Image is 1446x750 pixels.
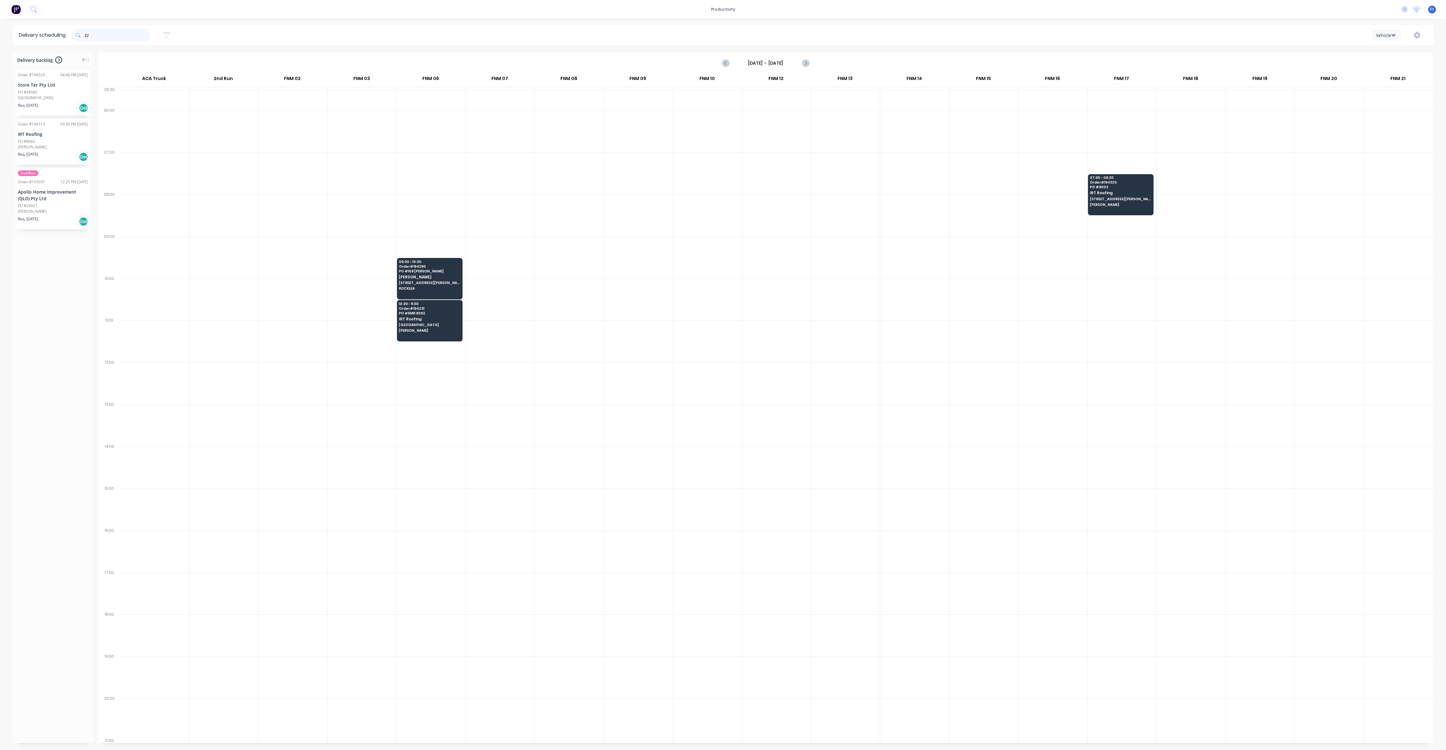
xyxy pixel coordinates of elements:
[1090,203,1151,206] span: [PERSON_NAME]
[79,152,88,162] div: Del
[60,72,88,78] div: 04:46 PM [DATE]
[1156,73,1225,87] div: FNM 18
[18,131,88,137] div: IRT Roofing
[99,149,120,191] div: 07:00
[1363,73,1432,87] div: FNM 21
[399,275,460,279] span: [PERSON_NAME]
[18,203,37,209] div: PO #20921
[1376,32,1394,39] div: Vehicle
[18,216,38,222] span: Req. [DATE]
[1294,73,1363,87] div: FNM 20
[55,56,62,63] span: 3
[99,233,120,275] div: 09:00
[396,73,465,87] div: FNM 06
[79,103,88,113] div: Del
[99,611,120,653] div: 18:00
[18,144,88,150] div: [PERSON_NAME]
[18,72,45,78] div: Order # 194329
[99,401,120,443] div: 13:00
[99,485,120,527] div: 15:00
[84,29,150,41] input: Search for orders
[1087,73,1156,87] div: FNM 17
[1018,73,1087,87] div: FNM 16
[13,25,72,45] div: Delivery scheduling
[120,73,189,87] div: ACA Truck
[99,695,120,737] div: 20:00
[399,302,460,306] span: 10:30 - 11:30
[17,57,53,63] span: Delivery backlog
[399,311,460,315] span: PO # RMK 8062
[99,359,120,401] div: 12:00
[99,527,120,569] div: 16:00
[1373,30,1401,41] button: Vehicle
[99,569,120,611] div: 17:00
[1090,197,1151,201] span: [STREET_ADDRESS][PERSON_NAME]
[603,73,672,87] div: FNM 09
[18,95,88,101] div: [GEOGRAPHIC_DATA]
[99,443,120,485] div: 14:00
[399,317,460,321] span: IRT Roofing
[258,73,327,87] div: FNM 02
[1090,191,1151,195] span: IRT Roofing
[18,179,45,185] div: Order # 193597
[189,73,258,87] div: 2nd Run
[79,217,88,226] div: Del
[708,5,738,14] div: productivity
[99,107,120,149] div: 06:00
[18,82,88,88] div: Store Tec Pty Ltd
[880,73,949,87] div: FNM 14
[18,152,38,157] span: Req. [DATE]
[399,260,460,264] span: 09:30 - 10:30
[672,73,741,87] div: FNM 10
[1090,180,1151,184] span: Order # 194320
[327,73,396,87] div: FNM 03
[1090,185,1151,189] span: PO # 8002
[1430,7,1434,12] span: F1
[18,121,45,127] div: Order # 194313
[399,323,460,327] span: [GEOGRAPHIC_DATA]
[18,170,38,176] span: 2nd Run
[949,73,1018,87] div: FNM 15
[99,86,120,107] div: 05:30
[811,73,880,87] div: FNM 13
[99,275,120,317] div: 10:00
[18,103,38,108] span: Req. [DATE]
[60,121,88,127] div: 03:30 PM [DATE]
[18,139,35,144] div: PO #8062
[399,307,460,310] span: Order # 194231
[742,73,811,87] div: FNM 12
[60,179,88,185] div: 12:25 PM [DATE]
[18,89,37,95] div: PO #49585
[99,653,120,695] div: 19:00
[99,317,120,359] div: 11:00
[399,287,460,290] span: ROCKLEA
[99,737,120,744] div: 21:00
[1225,73,1294,87] div: FNM 19
[399,329,460,332] span: [PERSON_NAME]
[399,269,460,273] span: PO # 108 [PERSON_NAME]
[399,281,460,285] span: [STREET_ADDRESS][PERSON_NAME]
[1090,176,1151,179] span: 07:30 - 08:30
[99,191,120,233] div: 08:00
[11,5,21,14] img: Factory
[18,209,88,214] div: [PERSON_NAME]
[465,73,534,87] div: FNM 07
[534,73,603,87] div: FNM 08
[399,265,460,268] span: Order # 194290
[18,189,88,202] div: Apollo Home Improvement (QLD) Pty Ltd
